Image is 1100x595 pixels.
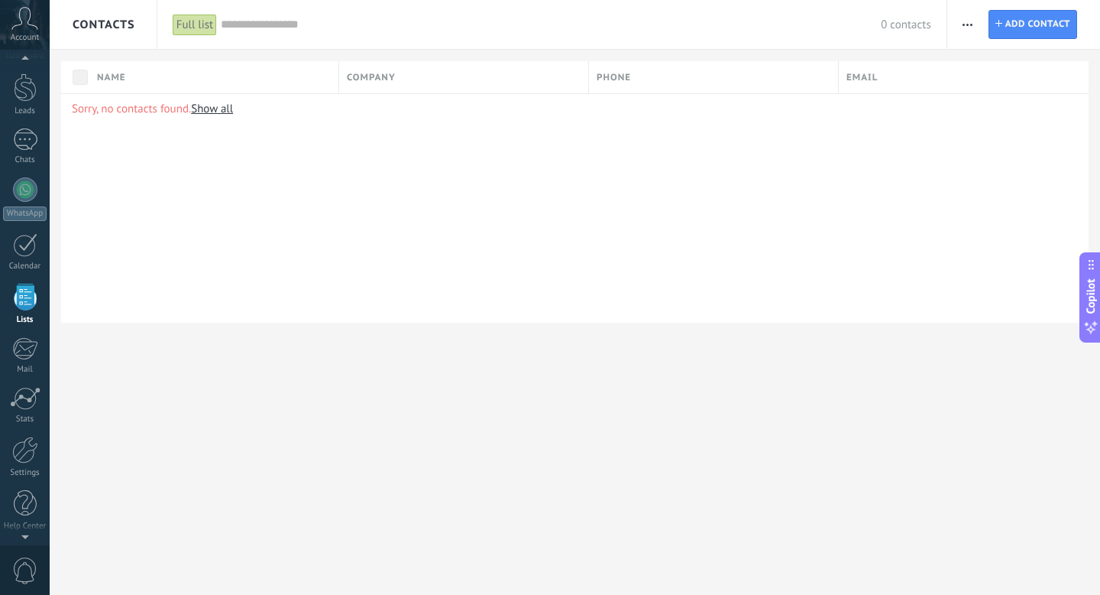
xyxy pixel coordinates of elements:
[173,14,217,36] div: Full list
[881,18,931,32] span: 0 contacts
[1005,11,1070,38] span: Add contact
[3,415,47,424] div: Stats
[3,365,47,375] div: Mail
[11,33,39,43] span: Account
[3,106,47,116] div: Leads
[3,315,47,325] div: Lists
[597,70,631,85] span: Phone
[846,70,878,85] span: Email
[3,155,47,165] div: Chats
[3,262,47,271] div: Calendar
[3,522,47,532] div: Help Center
[72,102,1078,116] p: Sorry, no contacts found.
[73,18,135,32] span: Contacts
[97,70,126,85] span: Name
[988,10,1077,39] a: Add contact
[956,10,979,39] button: More
[191,102,233,116] a: Show all
[3,206,47,221] div: WhatsApp
[3,468,47,478] div: Settings
[1083,279,1098,314] span: Copilot
[347,70,396,85] span: Company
